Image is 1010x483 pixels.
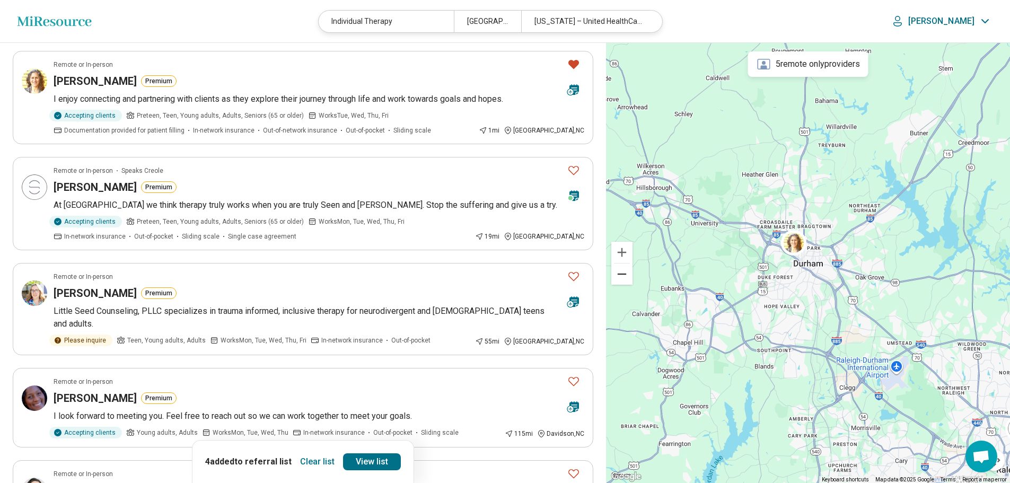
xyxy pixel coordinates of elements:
[49,110,122,121] div: Accepting clients
[54,74,137,89] h3: [PERSON_NAME]
[563,371,584,392] button: Favorite
[504,126,584,135] div: [GEOGRAPHIC_DATA] , NC
[521,11,656,32] div: [US_STATE] – United HealthCare
[64,126,185,135] span: Documentation provided for patient filling
[137,217,304,226] span: Preteen, Teen, Young adults, Adults, Seniors (65 or older)
[475,232,499,241] div: 19 mi
[54,391,137,406] h3: [PERSON_NAME]
[234,456,292,467] span: to referral list
[205,455,292,468] p: 4 added
[141,181,177,193] button: Premium
[263,126,337,135] span: Out-of-network insurance
[321,336,383,345] span: In-network insurance
[49,216,122,227] div: Accepting clients
[475,337,499,346] div: 55 mi
[182,232,219,241] span: Sliding scale
[296,453,339,470] button: Clear list
[611,242,633,263] button: Zoom in
[965,441,997,472] div: Open chat
[193,126,254,135] span: In-network insurance
[908,16,974,27] p: [PERSON_NAME]
[54,305,584,330] p: Little Seed Counseling, PLLC specializes in trauma informed, inclusive therapy for neurodivergent...
[228,232,296,241] span: Single case agreement
[49,335,112,346] div: Please inquire
[875,477,934,482] span: Map data ©2025 Google
[319,111,389,120] span: Works Tue, Wed, Thu, Fri
[54,166,113,175] p: Remote or In-person
[64,232,126,241] span: In-network insurance
[303,428,365,437] span: In-network insurance
[343,453,401,470] a: View list
[221,336,306,345] span: Works Mon, Tue, Wed, Thu, Fri
[941,477,956,482] a: Terms (opens in new tab)
[137,111,304,120] span: Preteen, Teen, Young adults, Adults, Seniors (65 or older)
[504,337,584,346] div: [GEOGRAPHIC_DATA] , NC
[121,166,163,175] span: Speaks Creole
[141,287,177,299] button: Premium
[504,232,584,241] div: [GEOGRAPHIC_DATA] , NC
[127,336,206,345] span: Teen, Young adults, Adults
[505,429,533,438] div: 115 mi
[54,377,113,387] p: Remote or In-person
[479,126,499,135] div: 1 mi
[563,54,584,75] button: Favorite
[54,469,113,479] p: Remote or In-person
[54,199,584,212] p: At [GEOGRAPHIC_DATA] we think therapy truly works when you are truly Seen and [PERSON_NAME]. Stop...
[563,266,584,287] button: Favorite
[54,286,137,301] h3: [PERSON_NAME]
[54,60,113,69] p: Remote or In-person
[962,477,1007,482] a: Report a map error
[373,428,412,437] span: Out-of-pocket
[137,428,198,437] span: Young adults, Adults
[54,272,113,282] p: Remote or In-person
[319,11,453,32] div: Individual Therapy
[141,75,177,87] button: Premium
[54,93,584,106] p: I enjoy connecting and partnering with clients as they explore their journey through life and wor...
[563,160,584,181] button: Favorite
[391,336,431,345] span: Out-of-pocket
[49,427,122,438] div: Accepting clients
[134,232,173,241] span: Out-of-pocket
[54,410,584,423] p: I look forward to meeting you. Feel free to reach out so we can work together to meet your goals.
[421,428,459,437] span: Sliding scale
[319,217,405,226] span: Works Mon, Tue, Wed, Thu, Fri
[54,180,137,195] h3: [PERSON_NAME]
[611,264,633,285] button: Zoom out
[748,51,868,77] div: 5 remote only providers
[141,392,177,404] button: Premium
[346,126,385,135] span: Out-of-pocket
[454,11,521,32] div: [GEOGRAPHIC_DATA], [GEOGRAPHIC_DATA]
[393,126,431,135] span: Sliding scale
[537,429,584,438] div: Davidson , NC
[213,428,288,437] span: Works Mon, Tue, Wed, Thu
